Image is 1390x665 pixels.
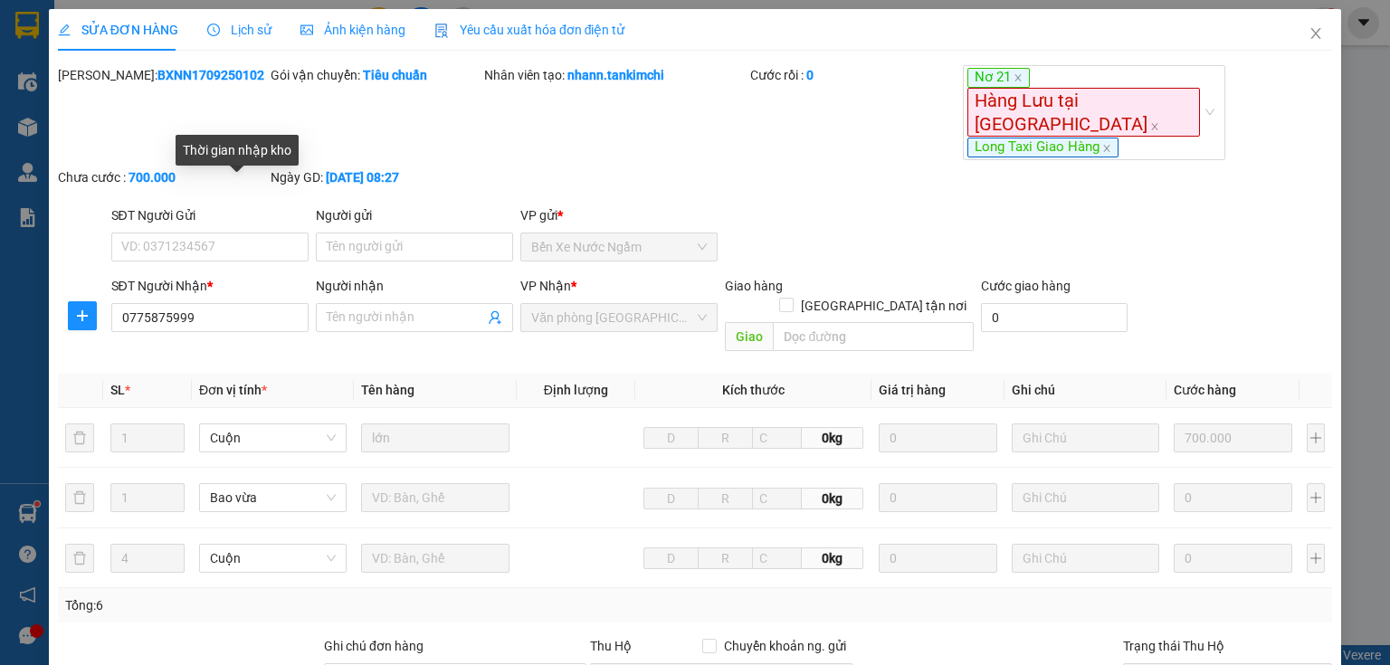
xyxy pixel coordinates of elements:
[1102,144,1111,153] span: close
[1004,373,1167,408] th: Ghi chú
[531,233,707,261] span: Bến Xe Nước Ngầm
[361,383,414,397] span: Tên hàng
[531,304,707,331] span: Văn phòng Đà Nẵng
[1150,122,1159,131] span: close
[300,23,405,37] span: Ảnh kiện hàng
[643,488,699,509] input: D
[802,488,862,509] span: 0kg
[1012,423,1160,452] input: Ghi Chú
[58,65,267,85] div: [PERSON_NAME]:
[567,68,664,82] b: nhann.tankimchi
[879,423,997,452] input: 0
[207,23,271,37] span: Lịch sử
[879,544,997,573] input: 0
[590,639,632,653] span: Thu Hộ
[111,276,309,296] div: SĐT Người Nhận
[488,310,502,325] span: user-add
[1012,483,1160,512] input: Ghi Chú
[1174,544,1292,573] input: 0
[199,383,267,397] span: Đơn vị tính
[967,138,1119,157] span: Long Taxi Giao Hàng
[1307,483,1325,512] button: plus
[58,167,267,187] div: Chưa cước :
[794,296,974,316] span: [GEOGRAPHIC_DATA] tận nơi
[207,24,220,36] span: clock-circle
[58,23,178,37] span: SỬA ĐƠN HÀNG
[1174,483,1292,512] input: 0
[698,547,753,569] input: R
[520,279,571,293] span: VP Nhận
[1307,423,1325,452] button: plus
[879,383,946,397] span: Giá trị hàng
[68,301,97,330] button: plus
[110,383,125,397] span: SL
[210,424,337,451] span: Cuộn
[1174,383,1236,397] span: Cước hàng
[643,547,699,569] input: D
[1309,26,1323,41] span: close
[725,279,783,293] span: Giao hàng
[802,547,862,569] span: 0kg
[65,423,94,452] button: delete
[752,547,802,569] input: C
[361,544,509,573] input: VD: Bàn, Ghế
[65,544,94,573] button: delete
[300,24,313,36] span: picture
[111,205,309,225] div: SĐT Người Gửi
[361,483,509,512] input: VD: Bàn, Ghế
[717,636,853,656] span: Chuyển khoản ng. gửi
[722,383,785,397] span: Kích thước
[806,68,814,82] b: 0
[1174,423,1292,452] input: 0
[802,427,862,449] span: 0kg
[698,427,753,449] input: R
[643,427,699,449] input: D
[544,383,608,397] span: Định lượng
[69,309,96,323] span: plus
[157,68,264,82] b: BXNN1709250102
[326,170,399,185] b: [DATE] 08:27
[752,427,802,449] input: C
[316,205,513,225] div: Người gửi
[65,595,538,615] div: Tổng: 6
[1290,9,1341,60] button: Close
[1014,73,1023,82] span: close
[58,24,71,36] span: edit
[271,167,480,187] div: Ngày GD:
[210,484,337,511] span: Bao vừa
[1307,544,1325,573] button: plus
[434,24,449,38] img: icon
[1123,636,1332,656] div: Trạng thái Thu Hộ
[363,68,427,82] b: Tiêu chuẩn
[210,545,337,572] span: Cuộn
[520,205,718,225] div: VP gửi
[981,279,1071,293] label: Cước giao hàng
[361,423,509,452] input: VD: Bàn, Ghế
[879,483,997,512] input: 0
[65,483,94,512] button: delete
[271,65,480,85] div: Gói vận chuyển:
[1012,544,1160,573] input: Ghi Chú
[434,23,625,37] span: Yêu cầu xuất hóa đơn điện tử
[773,322,974,351] input: Dọc đường
[752,488,802,509] input: C
[324,639,424,653] label: Ghi chú đơn hàng
[484,65,747,85] div: Nhân viên tạo:
[750,65,959,85] div: Cước rồi :
[698,488,753,509] input: R
[316,276,513,296] div: Người nhận
[967,68,1030,88] span: Nơ 21
[981,303,1128,332] input: Cước giao hàng
[725,322,773,351] span: Giao
[967,88,1200,137] span: Hàng Lưu tại [GEOGRAPHIC_DATA]
[129,170,176,185] b: 700.000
